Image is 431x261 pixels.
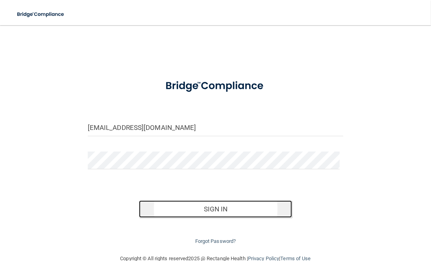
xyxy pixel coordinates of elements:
[195,238,236,244] a: Forgot Password?
[155,72,277,100] img: bridge_compliance_login_screen.278c3ca4.svg
[88,118,344,136] input: Email
[12,6,70,22] img: bridge_compliance_login_screen.278c3ca4.svg
[139,200,292,218] button: Sign In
